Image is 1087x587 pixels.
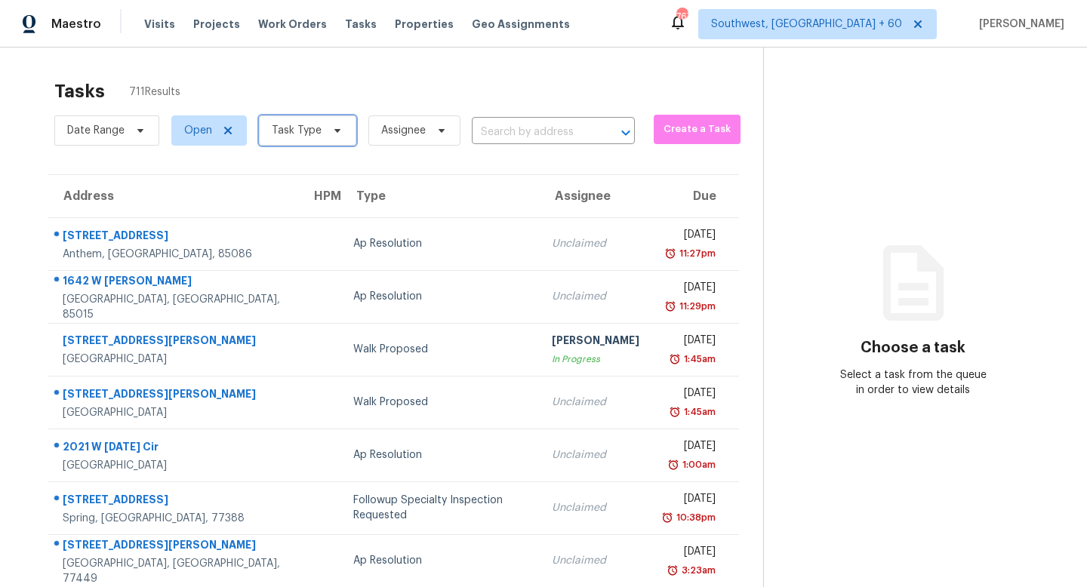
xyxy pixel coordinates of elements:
[673,510,716,525] div: 10:38pm
[973,17,1064,32] span: [PERSON_NAME]
[63,352,287,367] div: [GEOGRAPHIC_DATA]
[540,175,651,217] th: Assignee
[63,333,287,352] div: [STREET_ADDRESS][PERSON_NAME]
[341,175,540,217] th: Type
[193,17,240,32] span: Projects
[664,299,676,314] img: Overdue Alarm Icon
[353,447,528,463] div: Ap Resolution
[63,247,287,262] div: Anthem, [GEOGRAPHIC_DATA], 85086
[51,17,101,32] span: Maestro
[552,553,639,568] div: Unclaimed
[48,175,299,217] th: Address
[669,404,681,420] img: Overdue Alarm Icon
[664,227,716,246] div: [DATE]
[63,228,287,247] div: [STREET_ADDRESS]
[679,457,716,472] div: 1:00am
[381,123,426,138] span: Assignee
[472,17,570,32] span: Geo Assignments
[664,438,716,457] div: [DATE]
[664,386,716,404] div: [DATE]
[144,17,175,32] span: Visits
[353,342,528,357] div: Walk Proposed
[552,500,639,515] div: Unclaimed
[63,273,287,292] div: 1642 W [PERSON_NAME]
[552,447,639,463] div: Unclaimed
[664,491,716,510] div: [DATE]
[667,457,679,472] img: Overdue Alarm Icon
[669,352,681,367] img: Overdue Alarm Icon
[353,553,528,568] div: Ap Resolution
[63,405,287,420] div: [GEOGRAPHIC_DATA]
[67,123,125,138] span: Date Range
[552,236,639,251] div: Unclaimed
[395,17,454,32] span: Properties
[184,123,212,138] span: Open
[63,556,287,586] div: [GEOGRAPHIC_DATA], [GEOGRAPHIC_DATA], 77449
[353,236,528,251] div: Ap Resolution
[681,352,716,367] div: 1:45am
[664,544,716,563] div: [DATE]
[552,289,639,304] div: Unclaimed
[664,280,716,299] div: [DATE]
[681,404,716,420] div: 1:45am
[667,563,679,578] img: Overdue Alarm Icon
[661,510,673,525] img: Overdue Alarm Icon
[63,386,287,405] div: [STREET_ADDRESS][PERSON_NAME]
[345,19,377,29] span: Tasks
[676,299,716,314] div: 11:29pm
[711,17,902,32] span: Southwest, [GEOGRAPHIC_DATA] + 60
[353,493,528,523] div: Followup Specialty Inspection Requested
[299,175,341,217] th: HPM
[353,289,528,304] div: Ap Resolution
[63,511,287,526] div: Spring, [GEOGRAPHIC_DATA], 77388
[676,246,716,261] div: 11:27pm
[552,395,639,410] div: Unclaimed
[258,17,327,32] span: Work Orders
[63,458,287,473] div: [GEOGRAPHIC_DATA]
[676,9,687,24] div: 767
[552,352,639,367] div: In Progress
[839,367,988,398] div: Select a task from the queue in order to view details
[272,123,322,138] span: Task Type
[63,292,287,322] div: [GEOGRAPHIC_DATA], [GEOGRAPHIC_DATA], 85015
[664,246,676,261] img: Overdue Alarm Icon
[651,175,739,217] th: Due
[661,121,733,138] span: Create a Task
[664,333,716,352] div: [DATE]
[129,85,180,100] span: 711 Results
[615,122,636,143] button: Open
[861,340,965,355] h3: Choose a task
[654,115,741,144] button: Create a Task
[63,492,287,511] div: [STREET_ADDRESS]
[552,333,639,352] div: [PERSON_NAME]
[63,537,287,556] div: [STREET_ADDRESS][PERSON_NAME]
[679,563,716,578] div: 3:23am
[472,121,593,144] input: Search by address
[54,84,105,99] h2: Tasks
[63,439,287,458] div: 2021 W [DATE] Cir
[353,395,528,410] div: Walk Proposed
